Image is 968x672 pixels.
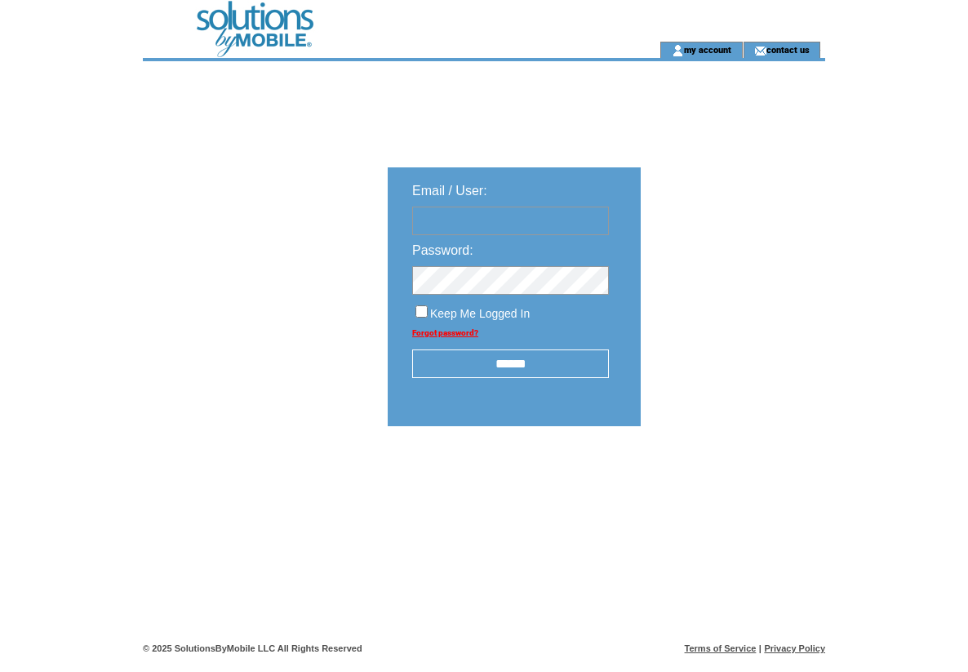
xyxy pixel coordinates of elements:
[143,643,362,653] span: © 2025 SolutionsByMobile LLC All Rights Reserved
[412,328,478,337] a: Forgot password?
[685,643,757,653] a: Terms of Service
[684,44,731,55] a: my account
[766,44,810,55] a: contact us
[754,44,766,57] img: contact_us_icon.gif;jsessionid=E697E749E737DCE374F27D2E7DA8FE37
[672,44,684,57] img: account_icon.gif;jsessionid=E697E749E737DCE374F27D2E7DA8FE37
[764,643,825,653] a: Privacy Policy
[688,467,770,487] img: transparent.png;jsessionid=E697E749E737DCE374F27D2E7DA8FE37
[412,243,473,257] span: Password:
[412,184,487,198] span: Email / User:
[759,643,762,653] span: |
[430,307,530,320] span: Keep Me Logged In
